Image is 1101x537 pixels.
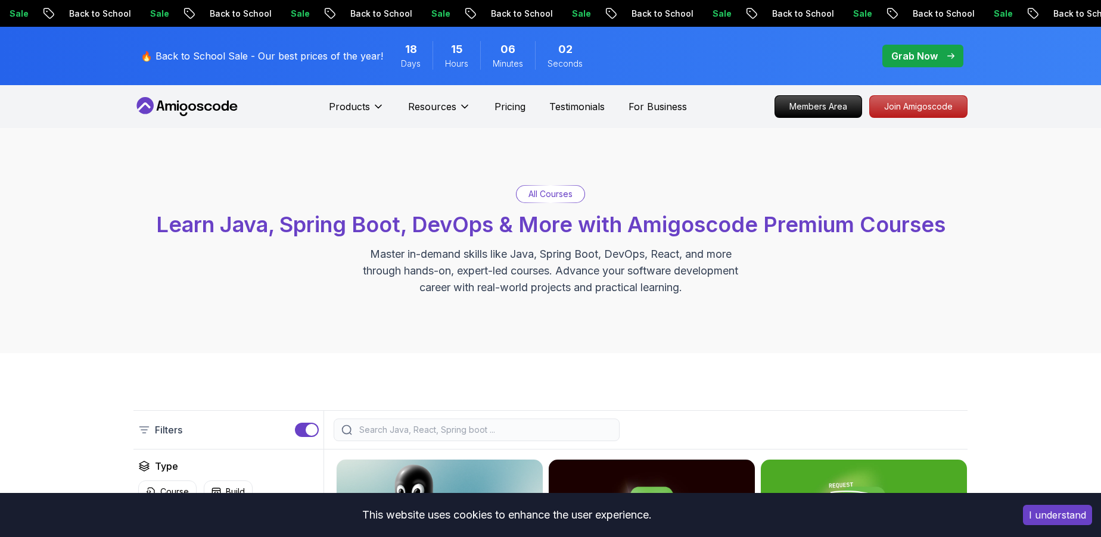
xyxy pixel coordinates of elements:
p: Back to School [57,8,138,20]
p: Back to School [619,8,700,20]
span: Minutes [493,58,523,70]
span: 6 Minutes [500,41,515,58]
span: Learn Java, Spring Boot, DevOps & More with Amigoscode Premium Courses [156,211,946,238]
a: Testimonials [549,99,605,114]
p: Back to School [478,8,559,20]
p: Products [329,99,370,114]
p: Sale [138,8,176,20]
p: Back to School [900,8,981,20]
h2: Type [155,459,178,473]
a: For Business [629,99,687,114]
a: Pricing [494,99,525,114]
p: Sale [981,8,1019,20]
a: Join Amigoscode [869,95,968,118]
button: Resources [408,99,471,123]
p: All Courses [528,188,573,200]
p: Back to School [197,8,278,20]
p: Members Area [775,96,861,117]
p: Resources [408,99,456,114]
span: 18 Days [405,41,417,58]
p: Build [226,486,245,498]
p: Sale [419,8,457,20]
p: Course [160,486,189,498]
div: This website uses cookies to enhance the user experience. [9,502,1005,528]
p: Filters [155,423,182,437]
p: Sale [700,8,738,20]
p: 🔥 Back to School Sale - Our best prices of the year! [141,49,383,63]
p: Master in-demand skills like Java, Spring Boot, DevOps, React, and more through hands-on, expert-... [350,246,751,296]
input: Search Java, React, Spring boot ... [357,424,612,436]
p: Grab Now [891,49,938,63]
p: Back to School [338,8,419,20]
a: Members Area [775,95,862,118]
span: 15 Hours [451,41,463,58]
button: Products [329,99,384,123]
span: Days [401,58,421,70]
p: Sale [559,8,598,20]
button: Build [204,480,253,503]
span: 2 Seconds [558,41,573,58]
p: Sale [278,8,316,20]
button: Accept cookies [1023,505,1092,525]
span: Seconds [548,58,583,70]
p: Join Amigoscode [870,96,967,117]
p: Back to School [760,8,841,20]
span: Hours [445,58,468,70]
button: Course [138,480,197,503]
p: Sale [841,8,879,20]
